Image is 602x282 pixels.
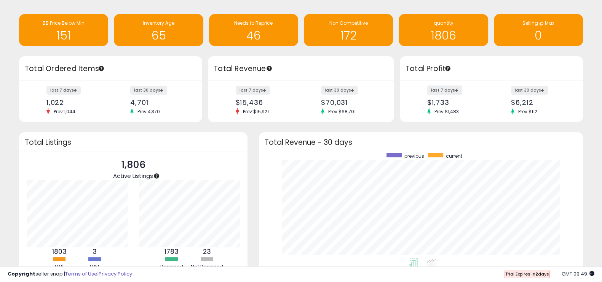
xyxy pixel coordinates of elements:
[134,108,164,115] span: Prev: 4,370
[494,14,583,46] a: Selling @ Max 0
[444,65,451,72] div: Tooltip anchor
[404,153,424,159] span: previous
[214,63,388,74] h3: Total Revenue
[78,263,112,271] div: FBM
[19,14,108,46] a: BB Price Below Min 151
[99,270,132,277] a: Privacy Policy
[153,173,160,179] div: Tooltip anchor
[130,86,167,95] label: last 30 days
[113,158,153,172] p: 1,806
[50,108,79,115] span: Prev: 1,044
[511,86,548,95] label: last 30 days
[98,65,105,72] div: Tooltip anchor
[265,139,577,145] h3: Total Revenue - 30 days
[43,20,85,26] span: BB Price Below Min
[155,263,189,271] div: Repriced
[114,14,203,46] a: Inventory Age 65
[118,29,199,42] h1: 65
[52,247,67,256] b: 1803
[93,247,97,256] b: 3
[427,98,486,106] div: $1,733
[190,263,224,271] div: Not Repriced
[143,20,174,26] span: Inventory Age
[522,20,554,26] span: Selling @ Max
[113,172,153,180] span: Active Listings
[46,98,105,106] div: 1,022
[402,29,484,42] h1: 1806
[266,65,273,72] div: Tooltip anchor
[406,63,577,74] h3: Total Profit
[203,247,211,256] b: 23
[234,20,273,26] span: Needs to Reprice
[511,98,570,106] div: $6,212
[164,247,179,256] b: 1783
[321,86,358,95] label: last 30 days
[329,20,368,26] span: Non Competitive
[324,108,359,115] span: Prev: $68,701
[514,108,541,115] span: Prev: $112
[433,20,453,26] span: quantity
[236,86,270,95] label: last 7 days
[213,29,294,42] h1: 46
[431,108,463,115] span: Prev: $1,483
[46,86,81,95] label: last 7 days
[23,29,104,42] h1: 151
[321,98,381,106] div: $70,031
[8,270,35,277] strong: Copyright
[25,139,242,145] h3: Total Listings
[236,98,295,106] div: $15,436
[498,29,579,42] h1: 0
[239,108,273,115] span: Prev: $15,921
[42,263,77,271] div: FBA
[304,14,393,46] a: Non Competitive 172
[562,270,594,277] span: 2025-08-18 09:49 GMT
[8,271,132,278] div: seller snap | |
[446,153,462,159] span: current
[399,14,488,46] a: quantity 1806
[308,29,389,42] h1: 172
[25,63,196,74] h3: Total Ordered Items
[535,271,538,277] b: 2
[130,98,189,106] div: 4,701
[427,86,462,95] label: last 7 days
[505,271,549,277] span: Trial Expires in days
[209,14,298,46] a: Needs to Reprice 46
[65,270,97,277] a: Terms of Use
